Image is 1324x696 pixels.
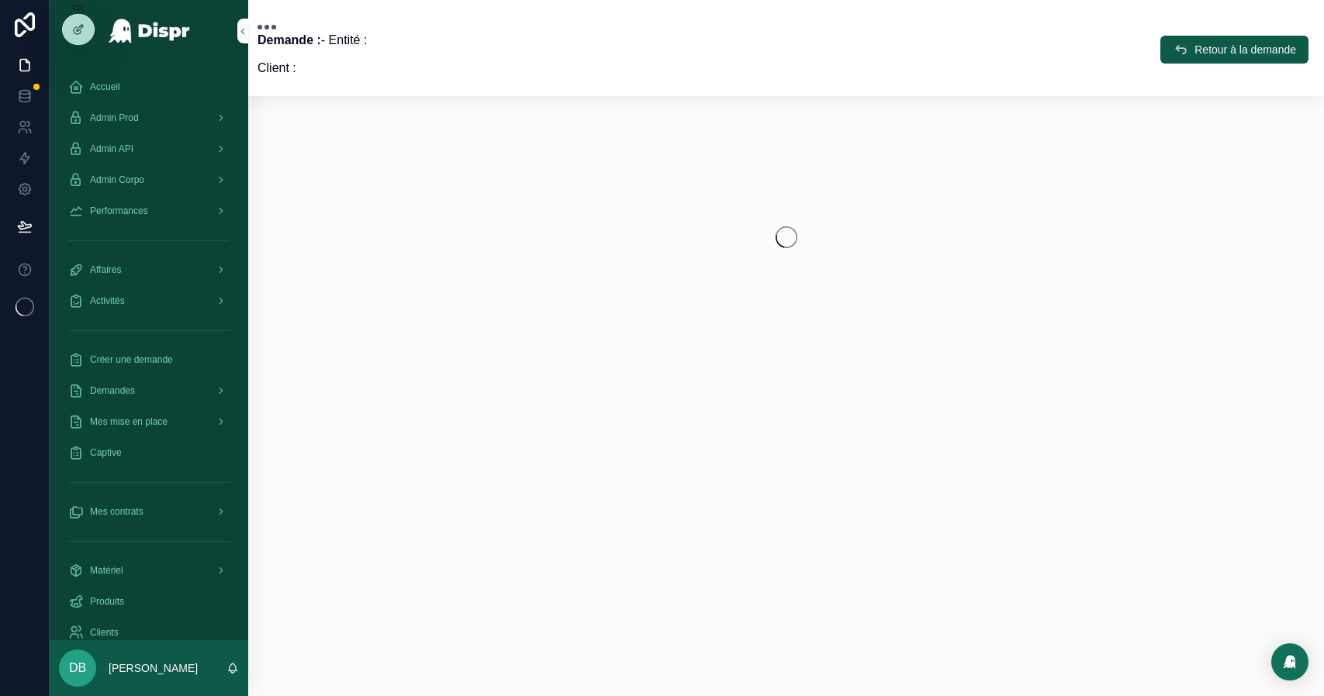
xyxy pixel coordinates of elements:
span: Admin Prod [90,112,139,124]
p: [PERSON_NAME] [109,660,198,676]
p: Client : [258,59,367,78]
a: Admin Corpo [59,166,239,194]
span: Captive [90,446,122,459]
span: Mes contrats [90,505,143,518]
img: App logo [108,19,191,43]
span: Produits [90,595,124,608]
a: Créer une demande [59,346,239,374]
a: Accueil [59,73,239,101]
a: Mes contrats [59,498,239,525]
a: Captive [59,439,239,467]
a: Admin Prod [59,104,239,132]
span: Retour à la demande [1194,42,1296,57]
a: Performances [59,197,239,225]
span: DB [69,659,86,677]
a: Mes mise en place [59,408,239,436]
a: Produits [59,587,239,615]
span: Matériel [90,564,123,577]
a: Admin API [59,135,239,163]
span: Performances [90,205,148,217]
span: Admin Corpo [90,174,144,186]
a: Clients [59,618,239,646]
span: Affaires [90,264,121,276]
a: Activités [59,287,239,315]
strong: Demande : [258,33,321,47]
div: Open Intercom Messenger [1271,643,1308,680]
span: Mes mise en place [90,415,168,428]
a: Demandes [59,377,239,405]
span: Admin API [90,143,133,155]
span: Accueil [90,81,120,93]
button: Retour à la demande [1160,36,1308,64]
a: Matériel [59,556,239,584]
span: Clients [90,626,119,639]
p: - Entité : [258,31,367,50]
span: Créer une demande [90,353,173,366]
a: Affaires [59,256,239,284]
div: scrollable content [50,62,248,640]
span: Demandes [90,384,135,397]
span: Activités [90,295,125,307]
